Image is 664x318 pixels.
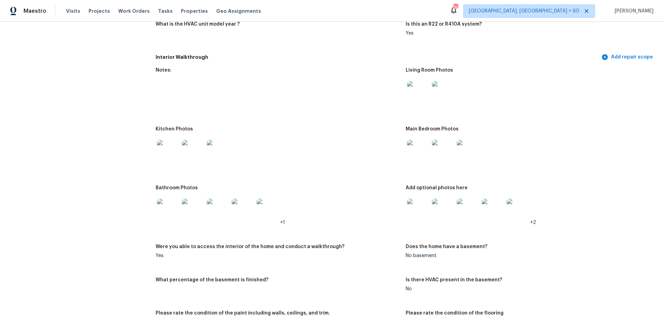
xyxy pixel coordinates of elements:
[406,278,502,282] h5: Is there HVAC present in the basement?
[156,253,400,258] div: Yes
[156,127,193,131] h5: Kitchen Photos
[406,31,650,36] div: Yes
[469,8,579,15] span: [GEOGRAPHIC_DATA], [GEOGRAPHIC_DATA] + 60
[612,8,654,15] span: [PERSON_NAME]
[406,127,459,131] h5: Main Bedroom Photos
[603,53,653,62] span: Add repair scope
[89,8,110,15] span: Projects
[118,8,150,15] span: Work Orders
[181,8,208,15] span: Properties
[156,22,240,27] h5: What is the HVAC unit model year ?
[216,8,261,15] span: Geo Assignments
[406,244,487,249] h5: Does the home have a basement?
[24,8,46,15] span: Maestro
[406,68,453,73] h5: Living Room Photos
[406,311,504,316] h5: Please rate the condition of the flooring
[156,54,600,61] h5: Interior Walkthrough
[280,220,285,225] span: +1
[530,220,536,225] span: +2
[406,185,468,190] h5: Add optional photos here
[406,22,482,27] h5: Is this an R22 or R410A system?
[600,51,656,64] button: Add repair scope
[406,253,650,258] div: No basement
[156,311,330,316] h5: Please rate the condition of the paint including walls, ceilings, and trim.
[156,278,268,282] h5: What percentage of the basement is finished?
[156,185,198,190] h5: Bathroom Photos
[453,4,458,11] div: 762
[156,68,172,73] h5: Notes:
[158,9,173,13] span: Tasks
[66,8,80,15] span: Visits
[156,244,344,249] h5: Were you able to access the interior of the home and conduct a walkthrough?
[406,287,650,291] div: No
